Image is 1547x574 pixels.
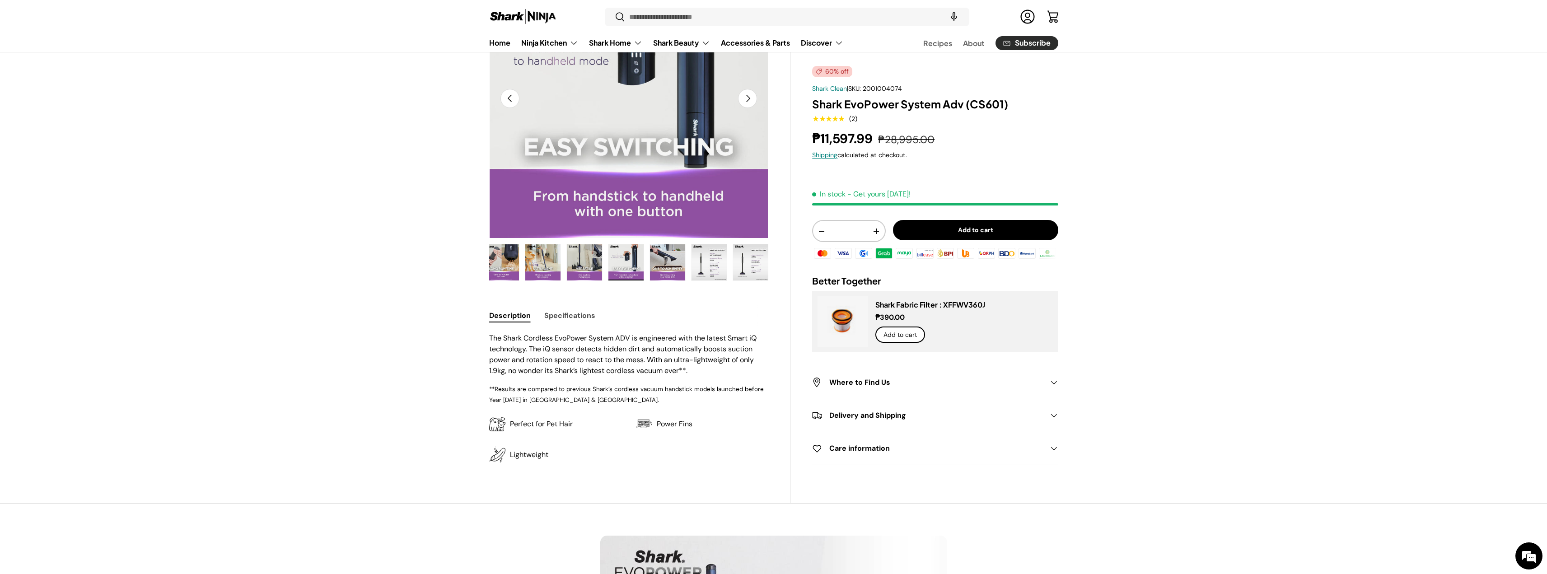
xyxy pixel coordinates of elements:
nav: Primary [489,34,843,52]
span: 2001004074 [863,84,902,93]
h1: Shark EvoPower System Adv (CS601) [812,97,1058,111]
a: Home [489,34,510,51]
img: ubp [956,247,976,260]
small: **Results are compared to previous Shark’s cordless vacuum handstick models launched before Year ... [489,385,764,404]
img: Shark EvoPower System Adv (CS601) [525,244,561,280]
p: - Get yours [DATE]! [847,190,911,199]
span: | [847,84,902,93]
img: grabpay [874,247,894,260]
button: Specifications [544,305,595,326]
button: Add to cart [893,220,1058,241]
img: bpi [935,247,955,260]
div: Minimize live chat window [148,5,170,26]
img: gcash [854,247,874,260]
img: Shark EvoPower System Adv (CS601) [567,244,602,280]
a: Accessories & Parts [721,34,790,51]
p: Perfect for Pet Hair [510,419,573,429]
a: Subscribe [996,36,1058,50]
summary: Shark Home [584,34,648,52]
textarea: Type your message and click 'Submit' [5,247,172,278]
a: About [963,34,985,52]
a: Recipes [923,34,952,52]
h2: Better Together [812,275,1058,287]
img: Shark EvoPower System Adv (CS601) [650,244,685,280]
img: Shark EvoPower System Adv (CS601) [484,244,519,280]
s: ₱28,995.00 [878,133,935,146]
h2: Where to Find Us [812,377,1043,388]
summary: Ninja Kitchen [516,34,584,52]
span: ★★★★★ [812,114,844,123]
summary: Shark Beauty [648,34,715,52]
strong: ₱11,597.99 [812,130,875,147]
a: Shipping [812,151,837,159]
summary: Where to Find Us [812,366,1058,399]
summary: Care information [812,432,1058,465]
em: Submit [132,278,164,290]
summary: Discover [795,34,849,52]
a: Shark Fabric Filter : XFFWV360J [875,300,985,309]
img: Shark Ninja Philippines [489,8,557,26]
button: Description [489,305,531,326]
img: master [813,247,832,260]
img: Shark EvoPower System Adv (CS601) [692,244,727,280]
span: Subscribe [1015,40,1051,47]
img: qrph [976,247,996,260]
img: landbank [1038,247,1057,260]
img: bdo [997,247,1017,260]
img: billease [915,247,935,260]
img: metrobank [1017,247,1037,260]
div: (2) [849,116,857,122]
img: maya [894,247,914,260]
p: Lightweight [510,449,548,460]
span: 60% off [812,66,852,77]
div: Leave a message [47,51,152,62]
h2: Delivery and Shipping [812,410,1043,421]
span: In stock [812,190,846,199]
summary: Delivery and Shipping [812,399,1058,432]
img: Shark EvoPower System Adv (CS601) [608,244,644,280]
span: SKU: [848,84,861,93]
nav: Secondary [902,34,1058,52]
a: Shark Clean [812,84,847,93]
speech-search-button: Search by voice [939,7,968,27]
p: The Shark Cordless EvoPower System ADV is engineered with the latest Smart iQ technology. The iQ ... [489,333,769,376]
button: Add to cart [875,327,925,343]
img: Shark EvoPower System Adv (CS601) [733,244,768,280]
div: 5.0 out of 5.0 stars [812,115,844,123]
img: visa [833,247,853,260]
div: calculated at checkout. [812,150,1058,160]
h2: Care information [812,443,1043,454]
span: We are offline. Please leave us a message. [19,114,158,205]
p: Power Fins [657,419,692,429]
